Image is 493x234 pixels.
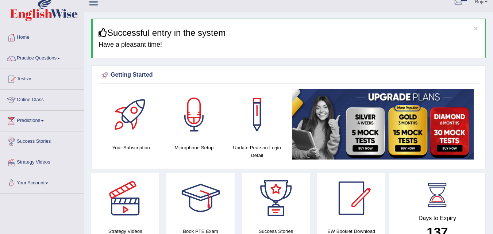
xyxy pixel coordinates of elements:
a: Online Class [0,90,84,108]
h4: Have a pleasant time! [99,41,480,49]
a: Your Account [0,173,84,191]
a: Home [0,27,84,46]
h4: Days to Expiry [397,215,477,222]
a: Success Stories [0,131,84,150]
div: Getting Started [100,70,477,81]
img: small5.jpg [292,89,474,160]
h4: Your Subscription [103,144,159,151]
button: × [474,24,478,32]
h4: Microphone Setup [166,144,222,151]
a: Tests [0,69,84,87]
a: Predictions [0,111,84,129]
h4: Update Pearson Login Detail [229,144,285,159]
a: Practice Questions [0,48,84,66]
h3: Successful entry in the system [99,28,480,38]
a: Strategy Videos [0,152,84,170]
